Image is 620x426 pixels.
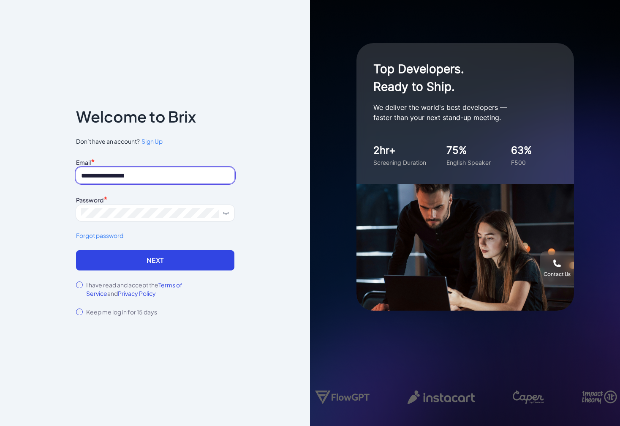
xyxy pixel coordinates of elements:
[141,137,163,145] span: Sign Up
[373,60,542,96] h1: Top Developers. Ready to Ship.
[446,143,491,158] div: 75%
[540,251,574,285] button: Contact Us
[76,110,196,123] p: Welcome to Brix
[76,231,234,240] a: Forgot password
[373,143,426,158] div: 2hr+
[76,250,234,270] button: Next
[140,137,163,146] a: Sign Up
[86,281,234,298] label: I have read and accept the and
[511,158,532,167] div: F500
[373,102,542,123] p: We deliver the world's best developers — faster than your next stand-up meeting.
[544,271,571,278] div: Contact Us
[373,158,426,167] div: Screening Duration
[86,308,157,316] label: Keep me log in for 15 days
[76,158,91,166] label: Email
[118,289,156,297] span: Privacy Policy
[446,158,491,167] div: English Speaker
[76,196,103,204] label: Password
[76,137,234,146] span: Don’t have an account?
[511,143,532,158] div: 63%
